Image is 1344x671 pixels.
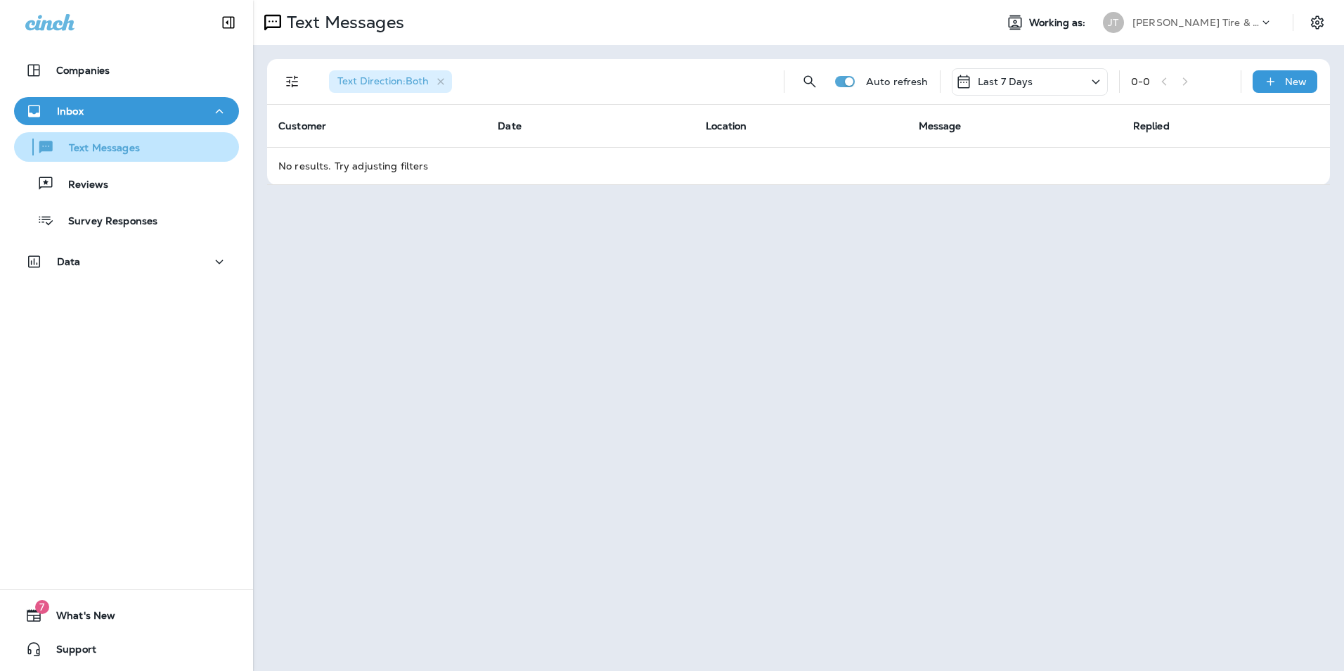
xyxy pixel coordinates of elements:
[278,68,306,96] button: Filters
[1131,76,1150,87] div: 0 - 0
[55,142,140,155] p: Text Messages
[1285,76,1307,87] p: New
[56,65,110,76] p: Companies
[796,68,824,96] button: Search Messages
[209,8,248,37] button: Collapse Sidebar
[54,179,108,192] p: Reviews
[14,169,239,198] button: Reviews
[14,97,239,125] button: Inbox
[1305,10,1330,35] button: Settings
[14,635,239,663] button: Support
[978,76,1033,87] p: Last 7 Days
[14,601,239,630] button: 7What's New
[1133,120,1170,132] span: Replied
[54,215,157,229] p: Survey Responses
[14,56,239,84] button: Companies
[35,600,49,614] span: 7
[14,205,239,235] button: Survey Responses
[329,70,452,93] div: Text Direction:Both
[337,75,429,87] span: Text Direction : Both
[919,120,962,132] span: Message
[14,248,239,276] button: Data
[1029,17,1089,29] span: Working as:
[706,120,747,132] span: Location
[278,120,326,132] span: Customer
[57,256,81,267] p: Data
[281,12,404,33] p: Text Messages
[1132,17,1259,28] p: [PERSON_NAME] Tire & Auto
[42,644,96,660] span: Support
[42,610,115,627] span: What's New
[1103,12,1124,33] div: JT
[14,132,239,162] button: Text Messages
[866,76,929,87] p: Auto refresh
[267,147,1330,184] td: No results. Try adjusting filters
[57,106,84,117] p: Inbox
[498,120,522,132] span: Date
